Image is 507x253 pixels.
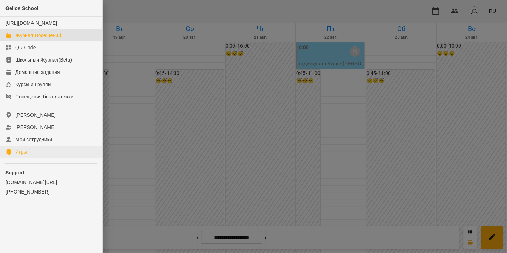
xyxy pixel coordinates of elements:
[5,179,97,186] a: [DOMAIN_NAME][URL]
[5,169,97,176] p: Support
[15,136,52,143] div: Мои сотрудники
[15,148,27,155] div: Игры
[15,111,56,118] div: [PERSON_NAME]
[15,124,56,131] div: [PERSON_NAME]
[15,32,61,39] div: Журнал Посещений
[15,81,51,88] div: Курсы и Группы
[5,5,38,11] span: Gelios School
[15,56,72,63] div: Школьный Журнал(Beta)
[5,188,97,195] a: [PHONE_NUMBER]
[5,20,57,26] a: [URL][DOMAIN_NAME]
[15,69,60,76] div: Домашние задания
[15,44,36,51] div: QR Code
[15,93,73,100] div: Посещения без платежки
